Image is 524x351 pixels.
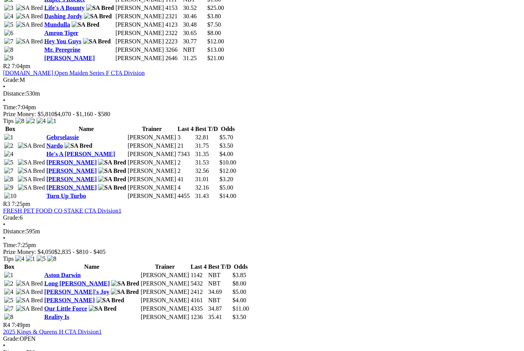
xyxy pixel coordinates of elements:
[4,176,13,183] img: 8
[195,184,219,191] td: 32.16
[3,255,14,262] span: Tips
[140,271,189,279] td: [PERSON_NAME]
[219,142,233,149] span: $3.50
[46,151,115,157] a: He's A [PERSON_NAME]
[98,176,126,183] img: SA Bred
[98,184,126,191] img: SA Bred
[3,221,5,228] span: •
[177,184,194,191] td: 4
[177,150,194,158] td: 7343
[44,5,85,11] a: Life's A Bounty
[115,4,164,12] td: [PERSON_NAME]
[47,118,56,124] img: 1
[54,111,110,117] span: $4,070 - $1,160 - $580
[12,201,30,207] span: 7:25pm
[127,125,176,133] th: Trainer
[190,305,207,313] td: 4335
[72,21,99,28] img: SA Bred
[140,263,189,271] th: Trainer
[165,29,182,37] td: 2322
[127,142,176,150] td: [PERSON_NAME]
[18,176,45,183] img: SA Bred
[219,176,233,182] span: $3.20
[183,13,206,20] td: 30.46
[12,63,30,69] span: 7:04pm
[207,21,221,28] span: $7.50
[127,167,176,175] td: [PERSON_NAME]
[219,168,236,174] span: $12.00
[165,4,182,12] td: 4153
[44,55,94,61] a: [PERSON_NAME]
[4,21,13,28] img: 5
[183,38,206,45] td: 30.77
[44,21,70,28] a: Mundulla
[127,175,176,183] td: [PERSON_NAME]
[3,90,521,97] div: 530m
[177,134,194,141] td: 3
[3,242,521,249] div: 7:25pm
[219,134,233,140] span: $5.70
[208,271,232,279] td: NBT
[15,118,24,124] img: 8
[4,30,13,37] img: 6
[177,142,194,150] td: 21
[190,297,207,304] td: 4161
[127,159,176,166] td: [PERSON_NAME]
[140,313,189,321] td: [PERSON_NAME]
[127,184,176,191] td: [PERSON_NAME]
[208,313,232,321] td: 35.41
[84,13,112,20] img: SA Bred
[207,55,224,61] span: $21.00
[232,263,249,271] th: Odds
[115,21,164,29] td: [PERSON_NAME]
[177,167,194,175] td: 2
[46,184,97,191] a: [PERSON_NAME]
[4,142,13,149] img: 2
[219,184,233,191] span: $5.00
[127,150,176,158] td: [PERSON_NAME]
[207,46,224,53] span: $13.00
[140,280,189,287] td: [PERSON_NAME]
[46,193,86,199] a: Turn Up Turbo
[16,280,43,287] img: SA Bred
[3,104,521,111] div: 7:04pm
[3,214,521,221] div: 6
[183,29,206,37] td: 30.65
[3,70,145,76] a: [DOMAIN_NAME] Open Maiden Series F CTA Division
[208,288,232,296] td: 34.69
[46,176,97,182] a: [PERSON_NAME]
[44,30,78,36] a: Amron Tiger
[46,125,127,133] th: Name
[219,125,236,133] th: Odds
[44,263,139,271] th: Name
[3,111,521,118] div: Prize Money: $5,810
[233,314,246,320] span: $3.50
[208,263,232,271] th: Best T/D
[26,118,35,124] img: 2
[54,249,106,255] span: $2,835 - $810 - $405
[208,297,232,304] td: NBT
[3,242,18,248] span: Time:
[37,255,46,262] img: 5
[44,289,109,295] a: [PERSON_NAME]'s Joy
[44,272,81,278] a: Aston Darwin
[165,46,182,54] td: 3266
[208,305,232,313] td: 34.87
[89,305,117,312] img: SA Bred
[190,280,207,287] td: 5432
[4,5,13,11] img: 3
[195,167,219,175] td: 32.56
[111,289,139,295] img: SA Bred
[190,288,207,296] td: 2412
[207,5,224,11] span: $25.00
[4,305,13,312] img: 7
[4,159,13,166] img: 5
[207,13,221,19] span: $3.80
[3,118,14,124] span: Tips
[127,134,176,141] td: [PERSON_NAME]
[4,168,13,174] img: 7
[195,125,219,133] th: Best T/D
[44,46,80,53] a: Mr. Peregrine
[140,305,189,313] td: [PERSON_NAME]
[115,54,164,62] td: [PERSON_NAME]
